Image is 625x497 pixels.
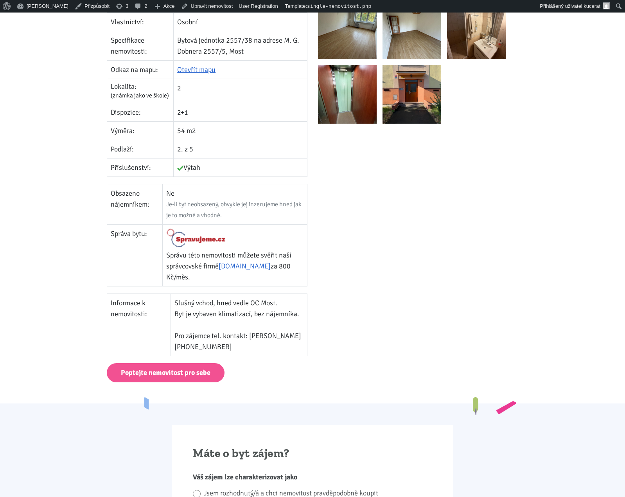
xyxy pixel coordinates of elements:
span: kucerat [584,3,600,9]
img: Logo Spravujeme.cz [166,228,226,248]
td: Příslušenství: [107,158,174,177]
div: Je-li byt neobsazený, obvykle jej inzerujeme hned jak je to možné a vhodné. [166,199,304,221]
td: Slušný vchod, hned vedle OC Most. Byt je vybaven klimatizací, bez nájemníka. Pro zájemce tel. kon... [171,294,307,356]
td: 2+1 [174,103,307,122]
a: Poptejte nemovitost pro sebe [107,363,224,382]
td: Obsazeno nájemníkem: [107,184,162,225]
td: Podlaží: [107,140,174,158]
td: Správa bytu: [107,225,162,286]
td: Specifikace nemovitosti: [107,31,174,61]
p: Správu této nemovitosti můžete svěřit naší správcovské firmě za 800 Kč/měs. [166,250,304,283]
a: Otevřít mapu [177,65,216,74]
span: single-nemovitost.php [307,3,371,9]
a: [DOMAIN_NAME] [219,262,271,270]
td: Lokalita: [107,79,174,103]
td: Odkaz na mapu: [107,61,174,79]
td: Informace k nemovitosti: [107,294,171,356]
td: Bytová jednotka 2557/38 na adrese M. G. Dobnera 2557/5, Most [174,31,307,61]
td: Osobní [174,13,307,31]
td: Ne [162,184,307,225]
td: Dispozice: [107,103,174,122]
td: 2. z 5 [174,140,307,158]
td: 54 m2 [174,122,307,140]
td: Výměra: [107,122,174,140]
span: (známka jako ve škole) [111,92,169,99]
h2: Máte o byt zájem? [193,446,432,461]
span: Váš zájem lze charakterizovat jako [193,473,297,481]
td: 2 [174,79,307,103]
td: Výtah [174,158,307,177]
td: Vlastnictví: [107,13,174,31]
